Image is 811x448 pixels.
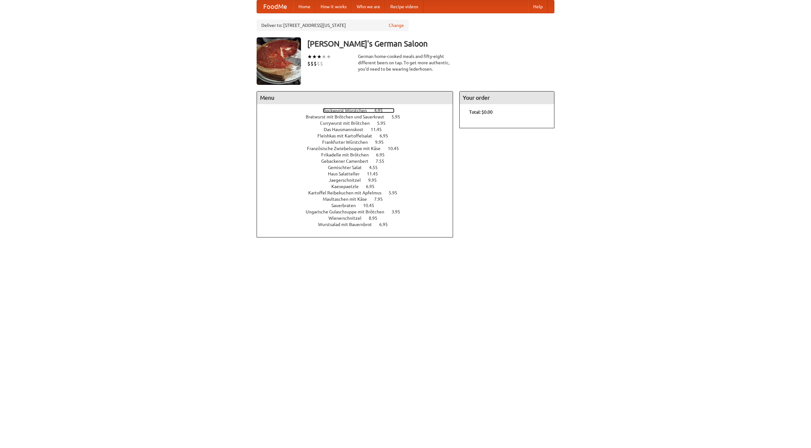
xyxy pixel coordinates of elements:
[322,140,374,145] span: Frankfurter Würstchen
[306,114,391,119] span: Bratwurst mit Brötchen und Sauerkraut
[326,53,331,60] li: ★
[317,133,379,138] span: Fleishkas mit Kartoffelsalat
[389,190,404,195] span: 5.95
[374,197,389,202] span: 7.95
[317,133,400,138] a: Fleishkas mit Kartoffelsalat 6.95
[323,108,394,113] a: Bockwurst Würstchen 4.95
[328,165,368,170] span: Gemischter Salat
[363,203,380,208] span: 10.45
[460,91,554,104] h4: Your order
[376,159,391,164] span: 7.55
[329,178,388,183] a: Jaegerschnitzel 9.95
[324,127,393,132] a: Das Hausmannskost 11.45
[392,114,406,119] span: 5.95
[320,121,376,126] span: Currywurst mit Brötchen
[374,108,389,113] span: 4.95
[318,222,378,227] span: Wurstsalad mit Bauernbrot
[320,60,323,67] li: $
[366,184,381,189] span: 6.95
[317,53,322,60] li: ★
[323,108,373,113] span: Bockwurst Würstchen
[322,53,326,60] li: ★
[358,53,453,72] div: German home-cooked meals and fifty-eight different beers on tap. To get more authentic, you'd nee...
[352,0,385,13] a: Who we are
[318,222,399,227] a: Wurstsalad mit Bauernbrot 6.95
[293,0,316,13] a: Home
[306,114,412,119] a: Bratwurst mit Brötchen und Sauerkraut 5.95
[392,209,406,214] span: 3.95
[321,152,375,157] span: Frikadelle mit Brötchen
[528,0,548,13] a: Help
[323,197,394,202] a: Maultaschen mit Käse 7.95
[308,190,409,195] a: Kartoffel Reibekuchen mit Apfelmus 5.95
[306,209,391,214] span: Ungarische Gulaschsuppe mit Brötchen
[257,20,409,31] div: Deliver to: [STREET_ADDRESS][US_STATE]
[328,171,390,176] a: Haus Salatteller 11.45
[367,171,384,176] span: 11.45
[369,165,384,170] span: 4.55
[321,159,396,164] a: Gebackener Camenbert 7.55
[306,209,412,214] a: Ungarische Gulaschsuppe mit Brötchen 3.95
[257,37,301,85] img: angular.jpg
[324,127,370,132] span: Das Hausmannskost
[329,216,389,221] a: Wienerschnitzel 8.95
[307,146,387,151] span: Französische Zwiebelsuppe mit Käse
[316,0,352,13] a: How it works
[375,140,390,145] span: 9.95
[257,0,293,13] a: FoodMe
[314,60,317,67] li: $
[307,37,554,50] h3: [PERSON_NAME]'s German Saloon
[385,0,423,13] a: Recipe videos
[307,146,411,151] a: Französische Zwiebelsuppe mit Käse 10.45
[257,91,453,104] h4: Menu
[308,190,388,195] span: Kartoffel Reibekuchen mit Apfelmus
[322,140,395,145] a: Frankfurter Würstchen 9.95
[329,178,367,183] span: Jaegerschnitzel
[376,152,391,157] span: 6.95
[323,197,373,202] span: Maultaschen mit Käse
[379,222,394,227] span: 6.95
[331,203,362,208] span: Sauerbraten
[321,159,375,164] span: Gebackener Camenbert
[469,110,493,115] b: Total: $0.00
[328,171,366,176] span: Haus Salatteller
[307,53,312,60] li: ★
[329,216,368,221] span: Wienerschnitzel
[320,121,397,126] a: Currywurst mit Brötchen 5.95
[380,133,394,138] span: 6.95
[321,152,396,157] a: Frikadelle mit Brötchen 6.95
[368,178,383,183] span: 9.95
[328,165,389,170] a: Gemischter Salat 4.55
[389,22,404,28] a: Change
[317,60,320,67] li: $
[312,53,317,60] li: ★
[377,121,392,126] span: 5.95
[310,60,314,67] li: $
[371,127,388,132] span: 11.45
[331,184,365,189] span: Kaesepaetzle
[331,203,386,208] a: Sauerbraten 10.45
[369,216,384,221] span: 8.95
[331,184,386,189] a: Kaesepaetzle 6.95
[307,60,310,67] li: $
[388,146,405,151] span: 10.45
